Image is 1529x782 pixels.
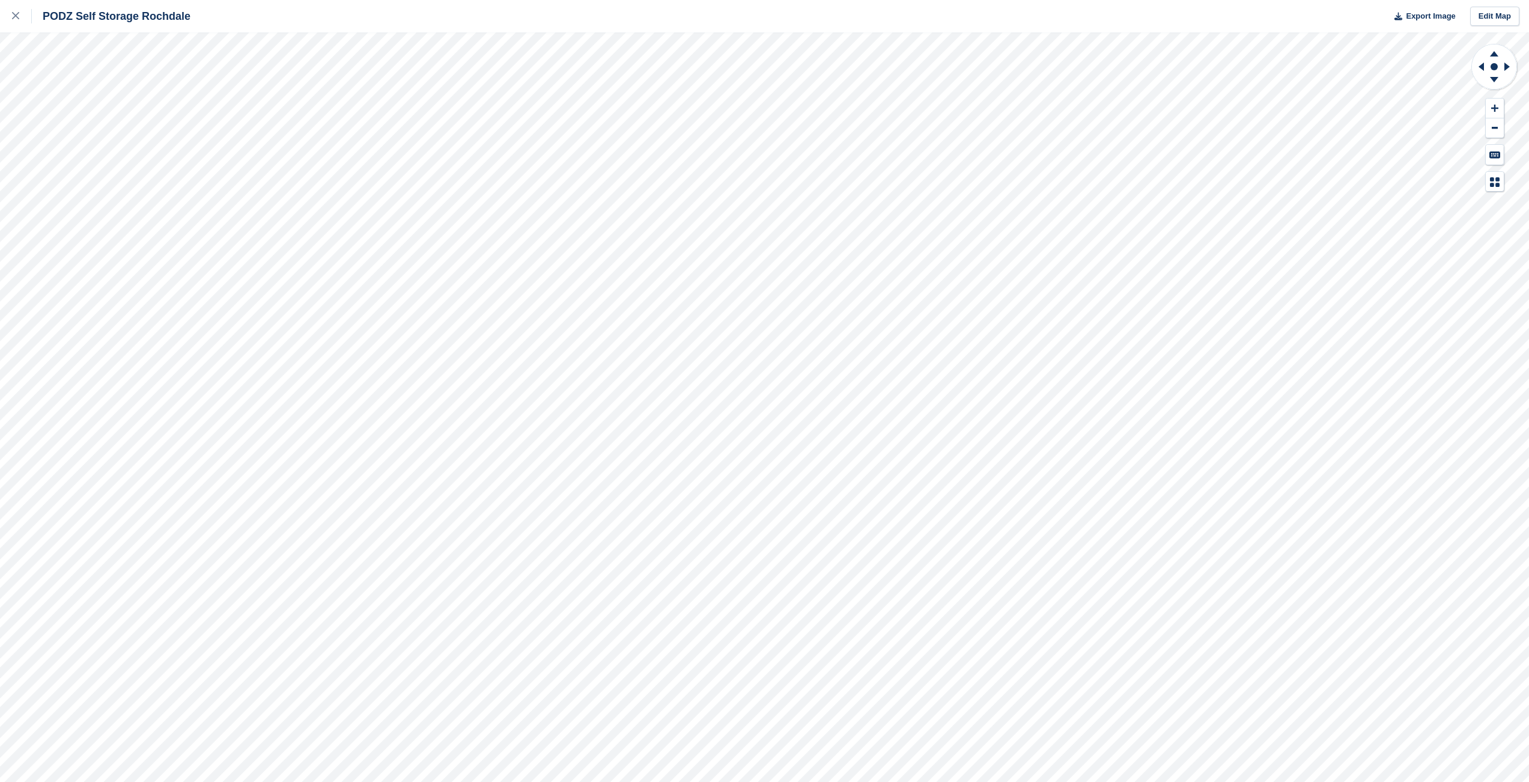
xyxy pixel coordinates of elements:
[1486,99,1504,118] button: Zoom In
[1486,145,1504,165] button: Keyboard Shortcuts
[1387,7,1456,26] button: Export Image
[32,9,190,23] div: PODZ Self Storage Rochdale
[1486,172,1504,192] button: Map Legend
[1406,10,1455,22] span: Export Image
[1470,7,1519,26] a: Edit Map
[1486,118,1504,138] button: Zoom Out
